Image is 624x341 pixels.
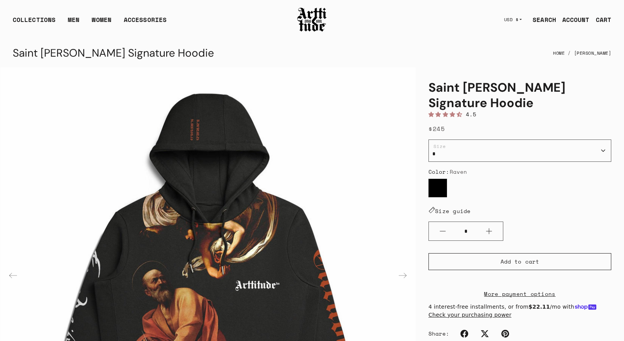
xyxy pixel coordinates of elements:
[297,7,327,33] img: Arttitude
[596,15,611,24] div: CART
[68,15,79,30] a: MEN
[501,258,539,265] span: Add to cart
[504,17,519,23] span: USD $
[450,168,467,176] span: Raven
[428,207,471,215] a: Size guide
[428,289,611,298] a: More payment options
[13,15,56,30] div: COLLECTIONS
[428,253,611,270] button: Add to cart
[475,222,503,240] button: Plus
[553,45,565,62] a: Home
[7,15,173,30] ul: Main navigation
[499,11,527,28] button: USD $
[574,45,612,62] a: [PERSON_NAME]
[4,266,22,285] div: Previous slide
[590,12,611,27] a: Open cart
[428,80,611,111] h1: Saint [PERSON_NAME] Signature Hoodie
[556,12,590,27] a: ACCOUNT
[466,110,477,118] span: 4.5
[92,15,111,30] a: WOMEN
[393,266,412,285] div: Next slide
[428,330,450,338] span: Share:
[526,12,556,27] a: SEARCH
[428,110,466,118] span: 4.50 stars
[429,222,457,240] button: Minus
[428,168,611,176] div: Color:
[428,124,445,133] span: $245
[124,15,167,30] div: ACCESSORIES
[457,224,475,239] input: Quantity
[13,44,214,62] div: Saint [PERSON_NAME] Signature Hoodie
[428,179,447,197] label: Raven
